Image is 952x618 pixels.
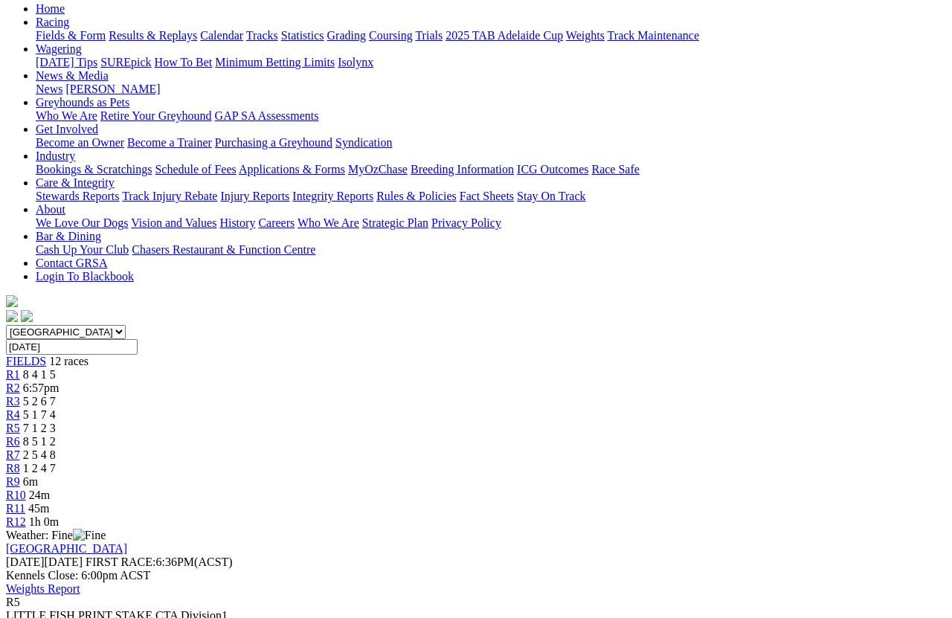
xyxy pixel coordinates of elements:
a: Purchasing a Greyhound [215,136,332,149]
span: FIRST RACE: [86,556,155,568]
img: logo-grsa-white.png [6,295,18,307]
a: Get Involved [36,123,98,135]
a: Weights [566,29,605,42]
span: R6 [6,435,20,448]
div: Industry [36,163,946,176]
a: Fields & Form [36,29,106,42]
a: Minimum Betting Limits [215,56,335,68]
a: Racing [36,16,69,28]
a: ICG Outcomes [517,163,588,176]
div: Get Involved [36,136,946,149]
div: Wagering [36,56,946,69]
a: R11 [6,502,25,515]
img: twitter.svg [21,310,33,322]
a: Home [36,2,65,15]
a: Coursing [369,29,413,42]
a: About [36,203,65,216]
a: Applications & Forms [239,163,345,176]
span: 12 races [49,355,89,367]
a: Vision and Values [131,216,216,229]
a: [DATE] Tips [36,56,97,68]
a: Track Maintenance [608,29,699,42]
a: Who We Are [297,216,359,229]
a: Bar & Dining [36,230,101,242]
span: 5 2 6 7 [23,395,56,408]
a: Careers [258,216,295,229]
a: R3 [6,395,20,408]
span: 1h 0m [29,515,59,528]
span: 5 1 7 4 [23,408,56,421]
a: Statistics [281,29,324,42]
span: R5 [6,596,20,608]
a: R1 [6,368,20,381]
a: R12 [6,515,26,528]
a: [GEOGRAPHIC_DATA] [6,542,127,555]
a: Trials [415,29,443,42]
span: 8 5 1 2 [23,435,56,448]
a: R8 [6,462,20,474]
a: Weights Report [6,582,80,595]
div: Bar & Dining [36,243,946,257]
a: R9 [6,475,20,488]
a: Cash Up Your Club [36,243,129,256]
span: 8 4 1 5 [23,368,56,381]
a: History [219,216,255,229]
span: 24m [29,489,50,501]
span: 6:57pm [23,382,59,394]
a: Become an Owner [36,136,124,149]
a: Stay On Track [517,190,585,202]
a: Bookings & Scratchings [36,163,152,176]
a: Isolynx [338,56,373,68]
a: Chasers Restaurant & Function Centre [132,243,315,256]
a: Care & Integrity [36,176,115,189]
span: 2 5 4 8 [23,448,56,461]
a: [PERSON_NAME] [65,83,160,95]
span: 7 1 2 3 [23,422,56,434]
a: Rules & Policies [376,190,457,202]
a: R7 [6,448,20,461]
span: 6:36PM(ACST) [86,556,233,568]
a: GAP SA Assessments [215,109,319,122]
a: Results & Replays [109,29,197,42]
span: [DATE] [6,556,83,568]
a: 2025 TAB Adelaide Cup [446,29,563,42]
div: Care & Integrity [36,190,946,203]
span: Weather: Fine [6,529,106,541]
a: Who We Are [36,109,97,122]
a: R2 [6,382,20,394]
a: Injury Reports [220,190,289,202]
span: 6m [23,475,38,488]
a: Schedule of Fees [155,163,236,176]
a: Become a Trainer [127,136,212,149]
a: News & Media [36,69,109,82]
span: FIELDS [6,355,46,367]
a: Breeding Information [411,163,514,176]
a: MyOzChase [348,163,408,176]
a: Race Safe [591,163,639,176]
a: Track Injury Rebate [122,190,217,202]
a: Privacy Policy [431,216,501,229]
a: News [36,83,62,95]
span: 1 2 4 7 [23,462,56,474]
div: Racing [36,29,946,42]
a: Calendar [200,29,243,42]
a: Strategic Plan [362,216,428,229]
a: Retire Your Greyhound [100,109,212,122]
div: News & Media [36,83,946,96]
img: Fine [73,529,106,542]
a: R5 [6,422,20,434]
a: R10 [6,489,26,501]
a: Tracks [246,29,278,42]
div: Greyhounds as Pets [36,109,946,123]
a: We Love Our Dogs [36,216,128,229]
a: R4 [6,408,20,421]
a: Syndication [335,136,392,149]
